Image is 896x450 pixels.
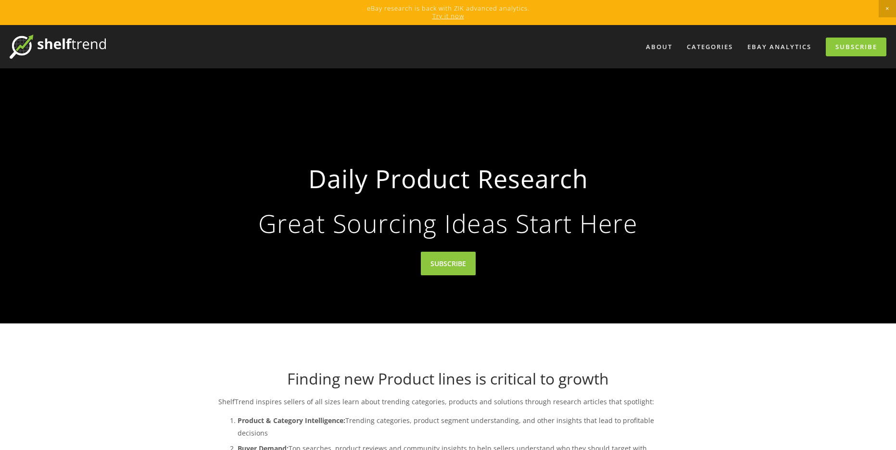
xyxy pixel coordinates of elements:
[238,416,345,425] strong: Product & Category Intelligence:
[218,396,678,408] p: ShelfTrend inspires sellers of all sizes learn about trending categories, products and solutions ...
[218,370,678,388] h1: Finding new Product lines is critical to growth
[681,39,739,55] div: Categories
[432,12,464,20] a: Try it now
[234,156,663,201] strong: Daily Product Research
[421,252,476,275] a: SUBSCRIBE
[238,414,678,438] p: Trending categories, product segment understanding, and other insights that lead to profitable de...
[10,35,106,59] img: ShelfTrend
[234,211,663,236] p: Great Sourcing Ideas Start Here
[640,39,679,55] a: About
[741,39,818,55] a: eBay Analytics
[826,38,886,56] a: Subscribe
